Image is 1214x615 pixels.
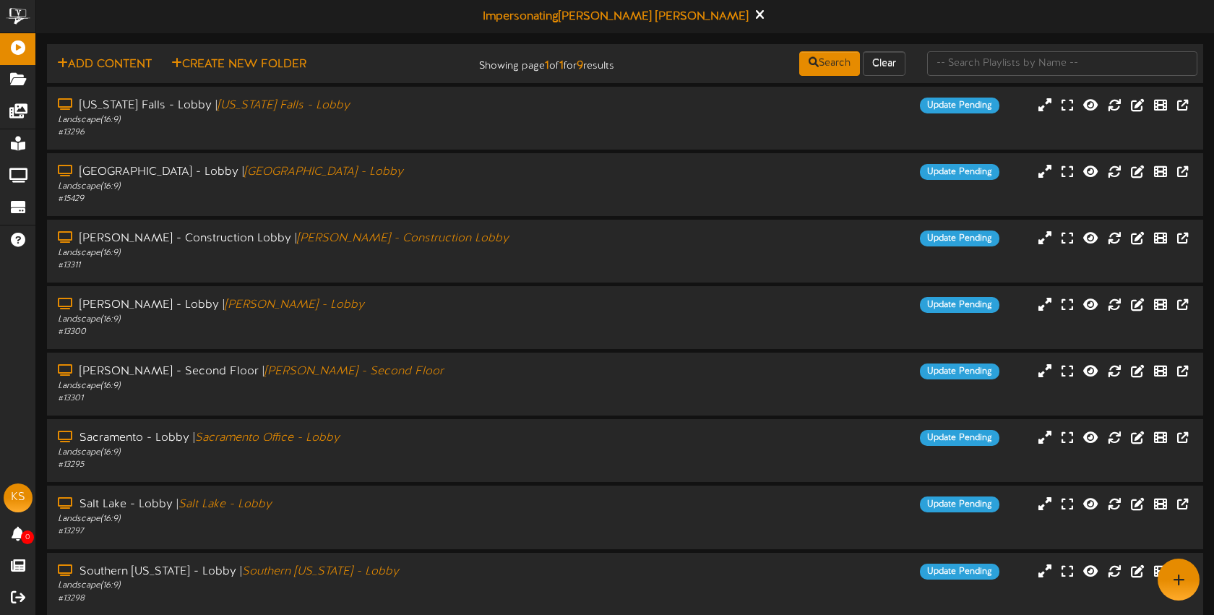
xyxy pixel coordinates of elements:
div: Salt Lake - Lobby | [58,496,518,513]
div: Landscape ( 16:9 ) [58,513,518,525]
div: Showing page of for results [431,50,625,74]
div: # 13296 [58,126,518,139]
strong: 1 [545,59,549,72]
div: Landscape ( 16:9 ) [58,181,518,193]
i: [PERSON_NAME] - Second Floor [264,365,444,378]
div: [US_STATE] Falls - Lobby | [58,98,518,114]
div: Landscape ( 16:9 ) [58,114,518,126]
div: Southern [US_STATE] - Lobby | [58,564,518,580]
button: Search [799,51,860,76]
div: # 13297 [58,525,518,538]
div: Landscape ( 16:9 ) [58,380,518,392]
input: -- Search Playlists by Name -- [927,51,1197,76]
button: Create New Folder [167,56,311,74]
i: Sacramento Office - Lobby [195,431,340,444]
div: Update Pending [920,430,999,446]
div: # 13298 [58,593,518,605]
div: # 15429 [58,193,518,205]
div: Landscape ( 16:9 ) [58,580,518,592]
button: Clear [863,51,905,76]
div: [PERSON_NAME] - Lobby | [58,297,518,314]
i: [GEOGRAPHIC_DATA] - Lobby [244,165,403,179]
strong: 1 [559,59,564,72]
div: Update Pending [920,496,999,512]
div: # 13301 [58,392,518,405]
div: Update Pending [920,297,999,313]
div: [PERSON_NAME] - Construction Lobby | [58,231,518,247]
div: Update Pending [920,364,999,379]
div: Update Pending [920,164,999,180]
i: Salt Lake - Lobby [178,498,272,511]
div: [PERSON_NAME] - Second Floor | [58,364,518,380]
div: Landscape ( 16:9 ) [58,447,518,459]
div: [GEOGRAPHIC_DATA] - Lobby | [58,164,518,181]
div: # 13295 [58,459,518,471]
div: # 13300 [58,326,518,338]
div: KS [4,483,33,512]
span: 0 [21,530,34,544]
div: # 13311 [58,259,518,272]
div: Landscape ( 16:9 ) [58,314,518,326]
div: Sacramento - Lobby | [58,430,518,447]
button: Add Content [53,56,156,74]
div: Update Pending [920,98,999,113]
i: [US_STATE] Falls - Lobby [218,99,350,112]
i: [PERSON_NAME] - Lobby [225,298,364,311]
i: Southern [US_STATE] - Lobby [242,565,399,578]
strong: 9 [577,59,583,72]
div: Update Pending [920,231,999,246]
div: Landscape ( 16:9 ) [58,247,518,259]
div: Update Pending [920,564,999,580]
i: [PERSON_NAME] - Construction Lobby [297,232,509,245]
